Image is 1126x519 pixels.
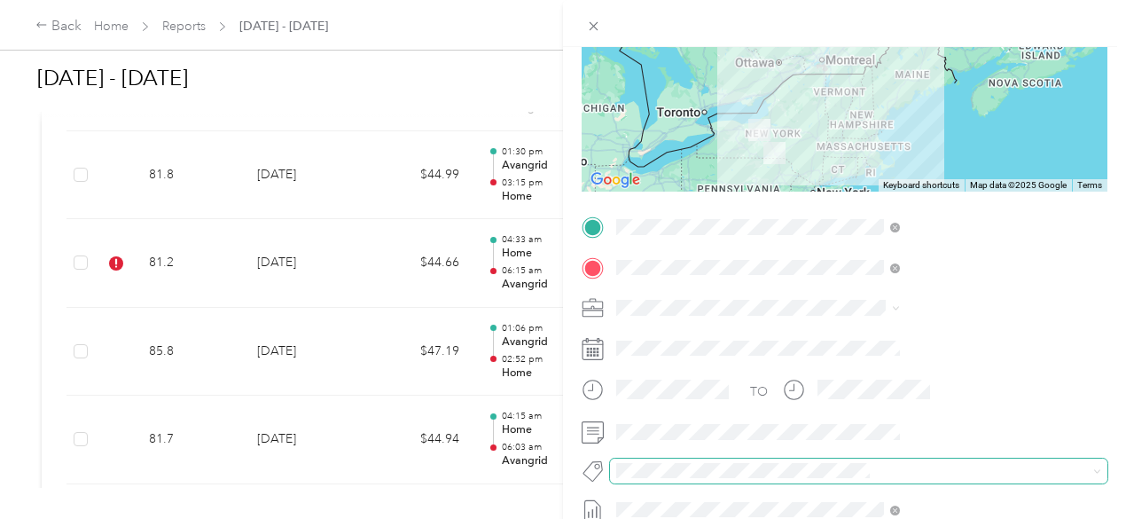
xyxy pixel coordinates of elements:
button: Keyboard shortcuts [883,179,959,192]
iframe: Everlance-gr Chat Button Frame [1027,420,1126,519]
span: Map data ©2025 Google [970,180,1067,190]
div: TO [750,382,768,401]
a: Terms (opens in new tab) [1077,180,1102,190]
a: Open this area in Google Maps (opens a new window) [586,169,645,192]
img: Google [586,169,645,192]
